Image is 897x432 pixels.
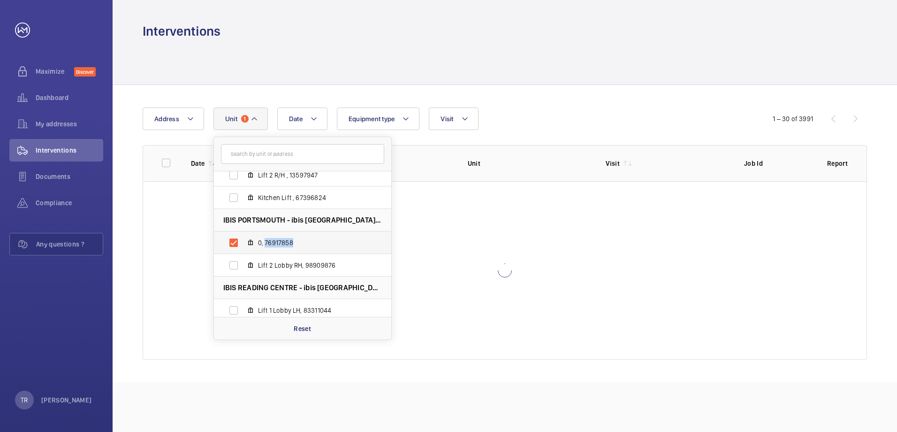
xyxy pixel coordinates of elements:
[827,159,848,168] p: Report
[744,159,812,168] p: Job Id
[258,306,367,315] span: Lift 1 Lobby LH, 83311044
[773,114,813,123] div: 1 – 30 of 3991
[429,108,478,130] button: Visit
[258,238,367,247] span: 0, 76917858
[294,324,311,333] p: Reset
[241,115,249,123] span: 1
[337,108,420,130] button: Equipment type
[21,395,28,405] p: TR
[36,172,103,181] span: Documents
[223,283,382,293] span: IBIS READING CENTRE - ibis [GEOGRAPHIC_DATA] READING
[36,67,74,76] span: Maximize
[277,108,327,130] button: Date
[468,159,591,168] p: Unit
[258,193,367,202] span: Kitchen Lift , 67396824
[36,146,103,155] span: Interventions
[36,119,103,129] span: My addresses
[143,108,204,130] button: Address
[213,108,268,130] button: Unit1
[606,159,620,168] p: Visit
[223,215,382,225] span: IBIS PORTSMOUTH - ibis [GEOGRAPHIC_DATA] [GEOGRAPHIC_DATA]
[289,115,303,123] span: Date
[258,261,367,270] span: Lift 2 Lobby RH, 98909876
[74,67,96,77] span: Discover
[36,198,103,208] span: Compliance
[191,159,205,168] p: Date
[349,115,395,123] span: Equipment type
[258,170,367,180] span: Lift 2 R/H , 13597947
[36,93,103,102] span: Dashboard
[225,115,237,123] span: Unit
[143,23,220,40] h1: Interventions
[41,395,92,405] p: [PERSON_NAME]
[36,239,103,249] span: Any questions ?
[221,144,384,164] input: Search by unit or address
[154,115,179,123] span: Address
[441,115,453,123] span: Visit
